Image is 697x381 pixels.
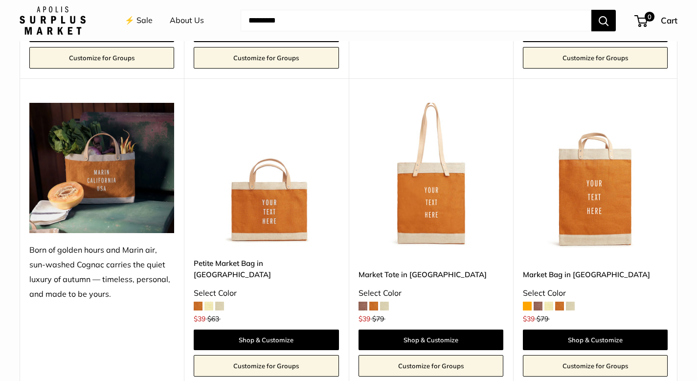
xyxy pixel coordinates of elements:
span: $63 [207,314,219,323]
a: 0 Cart [635,13,677,28]
a: Market Tote in CognacMarket Tote in Cognac [359,103,503,248]
a: Petite Market Bag in [GEOGRAPHIC_DATA] [194,258,338,281]
div: Born of golden hours and Marin air, sun-washed Cognac carries the quiet luxury of autumn — timele... [29,243,174,302]
img: Born of golden hours and Marin air, sun-washed Cognac carries the quiet luxury of autumn — timele... [29,103,174,234]
a: About Us [170,13,204,28]
a: ⚡️ Sale [125,13,153,28]
span: 0 [645,12,654,22]
a: Shop & Customize [523,330,668,350]
span: $79 [537,314,548,323]
a: Market Bag in [GEOGRAPHIC_DATA] [523,269,668,280]
div: Select Color [523,286,668,301]
img: Petite Market Bag in Cognac [194,103,338,248]
input: Search... [241,10,591,31]
a: Customize for Groups [194,355,338,377]
div: Select Color [359,286,503,301]
a: Customize for Groups [359,355,503,377]
button: Search [591,10,616,31]
div: Select Color [194,286,338,301]
img: Market Tote in Cognac [359,103,503,248]
a: Shop & Customize [359,330,503,350]
a: Shop & Customize [194,330,338,350]
img: Apolis: Surplus Market [20,6,86,35]
a: Market Tote in [GEOGRAPHIC_DATA] [359,269,503,280]
span: Cart [661,15,677,25]
a: Customize for Groups [523,355,668,377]
a: Customize for Groups [194,47,338,69]
a: Petite Market Bag in CognacPetite Market Bag in Cognac [194,103,338,248]
span: $39 [194,314,205,323]
a: Customize for Groups [523,47,668,69]
span: $79 [372,314,384,323]
img: Market Bag in Cognac [523,103,668,248]
span: $39 [359,314,370,323]
a: Customize for Groups [29,47,174,69]
a: Market Bag in CognacMarket Bag in Cognac [523,103,668,248]
span: $39 [523,314,535,323]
